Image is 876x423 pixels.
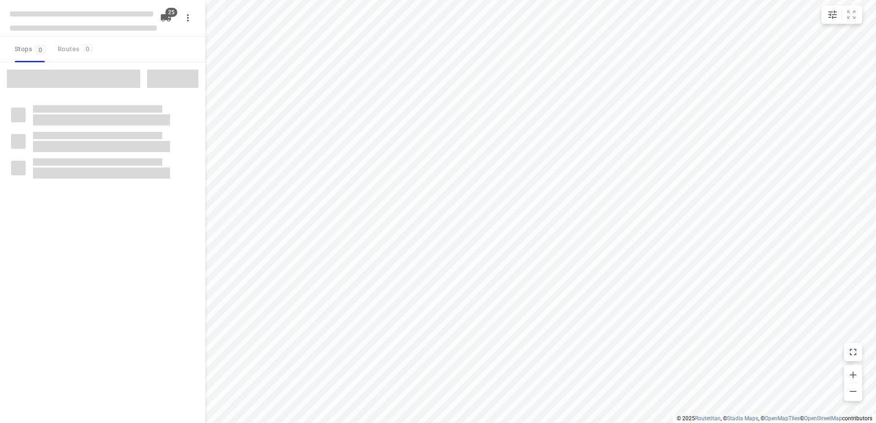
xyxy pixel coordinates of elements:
[823,5,842,24] button: Map settings
[765,415,800,422] a: OpenMapTiles
[804,415,842,422] a: OpenStreetMap
[727,415,758,422] a: Stadia Maps
[677,415,872,422] li: © 2025 , © , © © contributors
[695,415,721,422] a: Routetitan
[821,5,862,24] div: small contained button group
